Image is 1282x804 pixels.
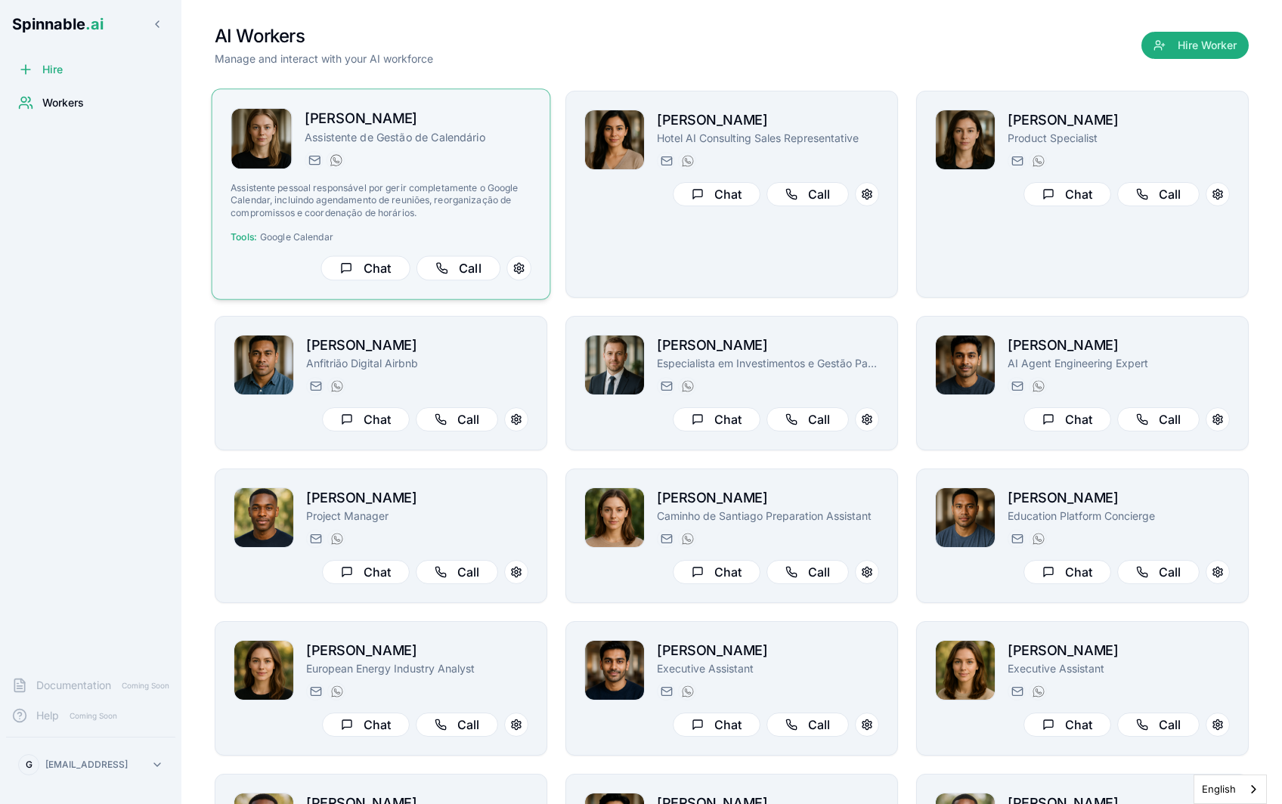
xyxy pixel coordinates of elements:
p: Manage and interact with your AI workforce [215,51,433,66]
button: Send email to nina.omar@getspinnable.ai [305,151,323,169]
button: Send email to michael.taufa@getspinnable.ai [1008,530,1026,548]
button: WhatsApp [678,682,696,700]
button: Chat [1023,560,1111,584]
button: Chat [1023,713,1111,737]
span: Google Calendar [260,231,333,243]
img: WhatsApp [331,533,343,545]
button: WhatsApp [1029,530,1047,548]
h2: [PERSON_NAME] [657,487,879,509]
button: WhatsApp [678,530,696,548]
button: WhatsApp [327,377,345,395]
h1: AI Workers [215,24,433,48]
img: Daniela Anderson [234,641,293,700]
span: Coming Soon [65,709,122,723]
p: [EMAIL_ADDRESS] [45,759,128,771]
button: WhatsApp [327,151,345,169]
button: WhatsApp [327,682,345,700]
img: WhatsApp [330,154,342,166]
img: WhatsApp [1033,533,1045,545]
img: Daisy BorgesSmith [936,641,995,700]
button: Chat [322,713,410,737]
span: Help [36,708,59,723]
button: Send email to tariq.muller@getspinnable.ai [657,682,675,700]
button: Send email to paul.santos@getspinnable.ai [657,377,675,395]
img: Tariq Muller [585,641,644,700]
button: Chat [1023,182,1111,206]
span: Workers [42,95,84,110]
p: AI Agent Engineering Expert [1008,356,1230,371]
button: Chat [322,560,410,584]
a: Hire Worker [1141,39,1249,54]
p: Hotel AI Consulting Sales Representative [657,131,879,146]
span: Hire [42,62,63,77]
button: G[EMAIL_ADDRESS] [12,750,169,780]
img: Manuel Mehta [936,336,995,394]
h2: [PERSON_NAME] [306,640,528,661]
img: WhatsApp [682,380,694,392]
h2: [PERSON_NAME] [305,108,531,130]
button: Call [766,407,849,431]
button: Call [1117,182,1200,206]
img: Amelia Green [936,110,995,169]
button: Chat [1023,407,1111,431]
h2: [PERSON_NAME] [657,110,879,131]
img: Rita Mansoor [585,110,644,169]
h2: [PERSON_NAME] [1008,110,1230,131]
button: Send email to manuel.mehta@getspinnable.ai [1008,377,1026,395]
img: WhatsApp [682,155,694,167]
h2: [PERSON_NAME] [306,335,528,356]
button: Chat [673,407,760,431]
button: WhatsApp [1029,682,1047,700]
img: WhatsApp [1033,380,1045,392]
button: Hire Worker [1141,32,1249,59]
img: WhatsApp [1033,685,1045,697]
p: Education Platform Concierge [1008,509,1230,524]
span: Spinnable [12,15,104,33]
span: Tools: [231,231,257,243]
p: Executive Assistant [657,661,879,676]
h2: [PERSON_NAME] [657,335,879,356]
a: English [1194,775,1266,803]
button: Call [416,560,498,584]
button: Send email to joao.vai@getspinnable.ai [306,377,324,395]
button: WhatsApp [1029,377,1047,395]
h2: [PERSON_NAME] [306,487,528,509]
button: WhatsApp [327,530,345,548]
img: WhatsApp [331,380,343,392]
img: Nina Omar [231,109,292,169]
button: Call [766,560,849,584]
img: Brian Robinson [234,488,293,547]
aside: Language selected: English [1194,775,1267,804]
p: Assistente de Gestão de Calendário [305,129,531,144]
button: Call [1117,560,1200,584]
p: Assistente pessoal responsável por gerir completamente o Google Calendar, incluindo agendamento d... [231,182,531,219]
button: Call [416,713,498,737]
img: Paul Santos [585,336,644,394]
p: Caminho de Santiago Preparation Assistant [657,509,879,524]
button: Call [416,256,500,281]
button: Send email to brian.robinson@getspinnable.ai [306,530,324,548]
button: Send email to rita.mansoor@getspinnable.ai [657,152,675,170]
button: WhatsApp [1029,152,1047,170]
button: Send email to daisy.borgessmith@getspinnable.ai [1008,682,1026,700]
img: Michael Taufa [936,488,995,547]
span: Documentation [36,678,111,693]
h2: [PERSON_NAME] [657,640,879,661]
span: Coming Soon [117,679,174,693]
span: G [26,759,33,771]
button: Call [766,182,849,206]
h2: [PERSON_NAME] [1008,640,1230,661]
button: Send email to daniela.anderson@getspinnable.ai [306,682,324,700]
button: Send email to gloria.simon@getspinnable.ai [657,530,675,548]
img: João Vai [234,336,293,394]
button: Call [1117,407,1200,431]
button: Send email to amelia.green@getspinnable.ai [1008,152,1026,170]
p: Project Manager [306,509,528,524]
img: WhatsApp [1033,155,1045,167]
p: Especialista em Investimentos e Gestão Patrimonial [657,356,879,371]
button: Chat [320,256,410,281]
button: Chat [322,407,410,431]
h2: [PERSON_NAME] [1008,335,1230,356]
button: Call [416,407,498,431]
span: .ai [85,15,104,33]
